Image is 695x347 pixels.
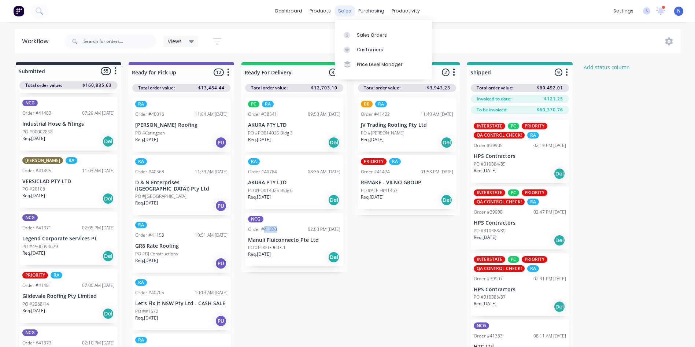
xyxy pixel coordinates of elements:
p: PO #DJ Constructions [135,251,178,257]
div: Order #41495 [22,167,51,174]
div: RA [51,272,62,278]
div: PC [248,101,259,107]
div: 09:50 AM [DATE] [308,111,340,118]
div: 02:05 PM [DATE] [82,225,115,231]
div: 10:13 AM [DATE] [195,289,228,296]
div: 11:04 AM [DATE] [195,111,228,118]
div: Order #41373 [22,340,51,346]
p: PO #310388/89 [474,228,506,234]
p: PO #[PERSON_NAME] [361,130,404,136]
div: Order #41483 [22,110,51,117]
p: Let's Fix It NSW Pty Ltd - CASH SALE [135,300,228,307]
p: HPS Contractors [474,153,566,159]
div: [PERSON_NAME] [22,157,63,164]
p: PO #20106 [22,186,45,192]
p: PO #2268-14 [22,301,49,307]
div: NCG [474,322,489,329]
p: Req. [DATE] [361,136,384,143]
p: Req. [DATE] [22,192,45,199]
div: Del [102,308,114,320]
div: Order #41371 [22,225,51,231]
div: QA CONTROL CHECK! [474,265,525,272]
p: Legend Corporate Services PL [22,236,115,242]
div: QA CONTROL CHECK! [474,132,525,139]
div: Order #38541 [248,111,277,118]
img: Factory [13,5,24,16]
div: 02:19 PM [DATE] [533,142,566,149]
div: PC [508,256,519,263]
div: RA [135,222,147,228]
div: NCG [22,329,38,336]
p: Req. [DATE] [474,300,496,307]
div: Order #41481 [22,282,51,289]
div: PRIORITY [361,158,387,165]
p: JV Trading Roofing Pty Ltd [361,122,453,128]
div: Price Level Manager [357,61,403,68]
span: $160,835.63 [82,82,112,89]
div: INTERSTATE [474,189,505,196]
p: Glidevale Roofing Pty Limited [22,293,115,299]
div: RAOrder #4078408:36 AM [DATE]AKURA PTY LTDPO #PO014025 Bldg 6Req.[DATE]Del [245,155,343,209]
span: Total order value: [251,85,288,91]
a: dashboard [271,5,306,16]
div: INTERSTATE [474,256,505,263]
div: Order #40568 [135,169,164,175]
div: 02:10 PM [DATE] [82,340,115,346]
p: REMAKE - VILNO GROUP [361,180,453,186]
div: PC [508,189,519,196]
div: RAOrder #4070510:13 AM [DATE]Let's Fix It NSW Pty Ltd - CASH SALEPO ##1672Req.[DATE]PU [132,276,230,330]
div: Workflow [22,37,52,46]
div: RA [527,132,539,139]
button: Add status column [580,62,634,72]
span: N [677,8,680,14]
div: 10:51 AM [DATE] [195,232,228,239]
div: RA [389,158,401,165]
span: $60,492.01 [537,85,563,91]
div: 02:00 PM [DATE] [308,226,340,233]
div: PRIORITY [522,123,547,129]
span: Invoiced to date: [477,96,511,102]
div: BBRAOrder #4142211:40 AM [DATE]JV Trading Roofing Pty LtdPO #[PERSON_NAME]Req.[DATE]Del [358,98,456,152]
p: PO #4500094679 [22,243,58,250]
div: Del [102,193,114,204]
p: Req. [DATE] [248,136,271,143]
p: PO #[GEOGRAPHIC_DATA] [135,193,186,200]
p: Req. [DATE] [135,136,158,143]
div: sales [334,5,355,16]
p: AKURA PTY LTD [248,180,340,186]
p: PO ##1672 [135,308,158,315]
div: Order #39905 [474,142,503,149]
div: RAOrder #4056811:39 AM [DATE]D & N Enterprises ([GEOGRAPHIC_DATA]) Pty LtdPO #[GEOGRAPHIC_DATA]Re... [132,155,230,215]
div: NCG [22,214,38,221]
div: Del [441,194,452,206]
div: RA [527,199,539,205]
div: RA [66,157,77,164]
p: Manuli Fluiconnecto Pte Ltd [248,237,340,243]
div: Del [554,301,565,313]
div: Del [102,136,114,147]
div: 02:31 PM [DATE] [533,276,566,282]
div: RAOrder #4115810:51 AM [DATE]GR8 Rate RoofingPO #DJ ConstructionsReq.[DATE]PU [132,219,230,273]
div: 02:47 PM [DATE] [533,209,566,215]
div: Order #41383 [474,333,503,339]
div: 07:00 AM [DATE] [82,282,115,289]
div: QA CONTROL CHECK! [474,199,525,205]
div: INTERSTATEPCPRIORITYQA CONTROL CHECK!RAOrder #3990702:31 PM [DATE]HPS ContractorsPO #310386/87Req... [471,253,569,316]
div: purchasing [355,5,388,16]
div: PCRAOrder #3854109:50 AM [DATE]AKURA PTY LTDPO #PO014025 Bldg 3Req.[DATE]Del [245,98,343,152]
p: Req. [DATE] [135,315,158,321]
div: Order #41474 [361,169,390,175]
span: $12,703.10 [311,85,337,91]
p: Req. [DATE] [135,200,158,206]
p: Req. [DATE] [361,194,384,200]
div: 01:58 PM [DATE] [421,169,453,175]
p: PO #ACE F#41463 [361,187,398,194]
span: Total order value: [25,82,62,89]
p: PO #Caringbah [135,130,165,136]
div: Del [441,137,452,148]
div: Order #41422 [361,111,390,118]
div: Customers [357,47,383,53]
div: RA [248,158,260,165]
a: Customers [335,43,432,57]
p: Req. [DATE] [22,250,45,256]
